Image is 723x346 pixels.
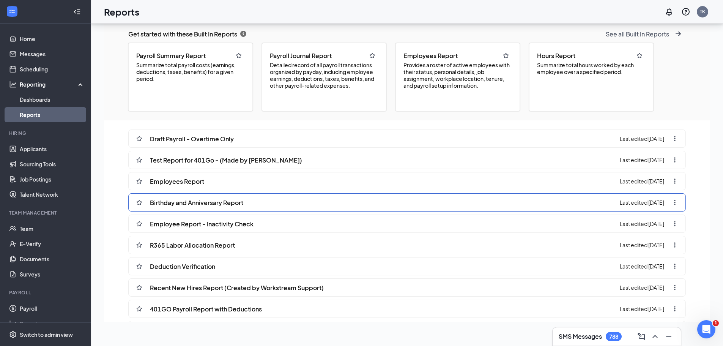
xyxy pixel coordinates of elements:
span: Deduction Verification [150,262,215,270]
button: regular-star icon [132,133,147,145]
button: ChevronUp [649,330,661,343]
div: Hiring [9,130,83,136]
span: Birthday and Anniversary Report [150,199,243,207]
span: 1 [713,320,719,326]
button: ellipsis-vertical icon [667,260,682,272]
a: Sourcing Tools [20,156,85,172]
span: Last edited [DATE] [620,263,664,270]
button: regular-star icon [132,260,147,272]
span: Payroll Summary Report [136,52,206,60]
span: Hours Report [537,52,575,60]
button: regular-star icon [632,49,647,62]
button: ellipsis-vertical icon [667,303,682,315]
button: ellipsis-vertical icon [667,218,682,230]
a: Documents [20,251,85,267]
iframe: Intercom live chat [697,320,715,338]
button: regular-star icon [132,281,147,294]
button: ellipsis-vertical icon [667,154,682,166]
button: ellipsis-vertical icon [667,281,682,294]
span: Detailed record of all payroll transactions organized by payday, including employee earnings, ded... [270,62,378,89]
button: regular-star icon [231,49,246,62]
button: ellipsis-vertical icon [667,133,682,145]
a: Surveys [20,267,85,282]
button: regular-star icon [132,218,147,230]
div: Switch to admin view [20,331,73,338]
div: TK [700,8,705,15]
a: Reports [20,107,85,122]
button: ellipsis-vertical icon [667,175,682,187]
span: Employees Report [150,177,204,185]
span: Last edited [DATE] [620,156,664,163]
a: Payroll [20,301,85,316]
a: Messages [20,46,85,62]
span: Summarize total payroll costs (earnings, deductions, taxes, benefits) for a given period. [136,62,245,82]
button: regular-star icon [132,175,147,187]
span: Employees Report [403,52,458,60]
div: Payroll [9,289,83,296]
svg: ChevronUp [651,332,660,341]
svg: Notifications [665,7,674,16]
span: Test Report for 401Go - (Made by [PERSON_NAME]) [150,156,302,164]
span: Provides a roster of active employees with their status, personal details, job assignment, workpl... [403,62,512,89]
h3: SMS Messages [559,332,602,341]
span: Employee Report - Inactivity Check [150,220,254,228]
button: regular-star icon [132,154,147,166]
span: Last edited [DATE] [620,305,664,312]
div: Team Management [9,210,83,216]
h1: Reports [104,5,139,18]
button: regular-star icon [132,303,147,315]
svg: Settings [9,331,17,338]
span: See all Built In Reports [606,30,669,38]
svg: Analysis [9,81,17,88]
a: Talent Network [20,187,85,202]
span: Last edited [DATE] [620,199,664,206]
a: E-Verify [20,236,85,251]
span: Payroll Journal Report [270,52,332,60]
a: Reports [20,316,85,331]
span: Last edited [DATE] [620,220,664,227]
button: undefined icon [601,28,686,40]
button: ellipsis-vertical icon [667,239,682,251]
span: Get started with these Built In Reports [128,30,237,38]
span: Last edited [DATE] [620,135,664,142]
svg: ComposeMessage [637,332,646,341]
button: ellipsis-vertical icon [667,196,682,209]
div: Reporting [20,81,85,88]
button: regular-star icon [498,49,514,62]
button: regular-star icon [365,49,380,62]
span: Last edited [DATE] [620,284,664,291]
button: ComposeMessage [635,330,647,343]
span: Last edited [DATE] [620,242,664,248]
a: Scheduling [20,62,85,77]
span: Summarize total hours worked by each employee over a specified period. [537,62,646,75]
span: R365 Labor Allocation Report [150,241,235,249]
span: Last edited [DATE] [620,178,664,185]
a: Team [20,221,85,236]
button: Minimize [663,330,675,343]
a: Applicants [20,141,85,156]
svg: WorkstreamLogo [8,8,16,15]
button: regular-star icon [132,196,147,209]
span: Draft Payroll - Overtime Only [150,135,234,143]
a: Job Postings [20,172,85,187]
a: Home [20,31,85,46]
svg: Collapse [73,8,81,16]
svg: QuestionInfo [681,7,690,16]
svg: Minimize [664,332,673,341]
a: Dashboards [20,92,85,107]
div: 788 [609,333,618,340]
span: 401GO Payroll Report with Deductions [150,305,262,313]
button: regular-star icon [132,239,147,251]
span: Recent New Hires Report (Created by Workstream Support) [150,284,324,292]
